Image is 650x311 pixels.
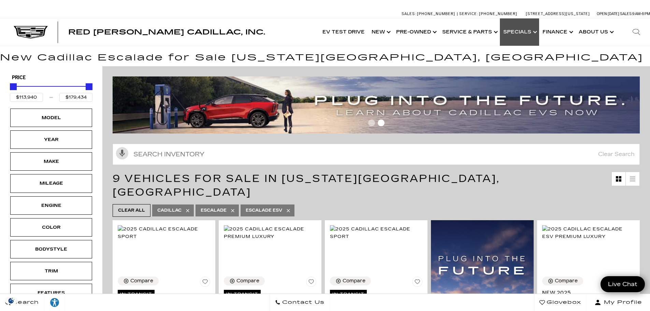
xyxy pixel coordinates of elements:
[555,278,578,284] div: Compare
[601,298,642,307] span: My Profile
[118,290,155,299] span: In Transit
[526,12,590,16] a: [STREET_ADDRESS][US_STATE]
[10,81,92,102] div: Price
[330,290,367,299] span: In Transit
[118,206,145,215] span: Clear All
[479,12,517,16] span: [PHONE_NUMBER]
[439,18,500,46] a: Service & Parts
[34,114,68,122] div: Model
[587,294,650,311] button: Open user profile menu
[620,12,632,16] span: Sales:
[113,144,640,165] input: Search Inventory
[11,298,39,307] span: Search
[10,262,92,280] div: TrimTrim
[68,28,265,36] span: Red [PERSON_NAME] Cadillac, Inc.
[3,297,19,304] section: Click to Open Cookie Consent Modal
[200,277,210,289] button: Save Vehicle
[270,294,330,311] a: Contact Us
[224,277,265,285] button: Compare Vehicle
[10,240,92,258] div: BodystyleBodystyle
[34,289,68,297] div: Features
[330,225,422,240] img: 2025 Cadillac Escalade Sport
[34,202,68,209] div: Engine
[118,225,210,240] img: 2025 Cadillac Escalade Sport
[368,119,375,126] span: Go to slide 1
[368,18,393,46] a: New
[605,280,641,288] span: Live Chat
[10,130,92,149] div: YearYear
[632,12,650,16] span: 9 AM-6 PM
[378,119,385,126] span: Go to slide 2
[601,276,645,292] a: Live Chat
[10,196,92,215] div: EngineEngine
[113,76,645,133] img: ev-blog-post-banners4
[224,225,316,240] img: 2025 Cadillac Escalade Premium Luxury
[3,297,19,304] img: Opt-Out Icon
[201,206,227,215] span: Escalade
[10,218,92,237] div: ColorColor
[10,284,92,302] div: FeaturesFeatures
[402,12,457,16] a: Sales: [PHONE_NUMBER]
[10,83,17,90] div: Minimum Price
[306,277,316,289] button: Save Vehicle
[542,225,635,240] img: 2025 Cadillac Escalade ESV Premium Luxury
[542,289,635,310] a: New 2025Cadillac Escalade ESV Premium Luxury
[34,180,68,187] div: Mileage
[34,245,68,253] div: Bodystyle
[412,277,422,289] button: Save Vehicle
[12,75,90,81] h5: Price
[44,294,65,311] a: Explore your accessibility options
[34,158,68,165] div: Make
[59,93,92,102] input: Maximum
[86,83,92,90] div: Maximum Price
[10,109,92,127] div: ModelModel
[34,136,68,143] div: Year
[10,152,92,171] div: MakeMake
[457,12,519,16] a: Service: [PHONE_NUMBER]
[542,289,630,296] span: New 2025
[14,26,48,39] img: Cadillac Dark Logo with Cadillac White Text
[500,18,539,46] a: Specials
[417,12,455,16] span: [PHONE_NUMBER]
[224,290,261,299] span: In Transit
[319,18,368,46] a: EV Test Drive
[534,294,587,311] a: Glovebox
[280,298,324,307] span: Contact Us
[116,147,128,159] svg: Click to toggle on voice search
[343,278,365,284] div: Compare
[575,18,616,46] a: About Us
[34,224,68,231] div: Color
[44,297,65,308] div: Explore your accessibility options
[545,298,581,307] span: Glovebox
[539,18,575,46] a: Finance
[157,206,182,215] span: Cadillac
[597,12,619,16] span: Open [DATE]
[118,277,159,285] button: Compare Vehicle
[402,12,416,16] span: Sales:
[330,277,371,285] button: Compare Vehicle
[68,29,265,36] a: Red [PERSON_NAME] Cadillac, Inc.
[10,93,43,102] input: Minimum
[246,206,282,215] span: Escalade ESV
[10,174,92,193] div: MileageMileage
[542,277,583,285] button: Compare Vehicle
[130,278,153,284] div: Compare
[393,18,439,46] a: Pre-Owned
[34,267,68,275] div: Trim
[236,278,259,284] div: Compare
[113,172,500,198] span: 9 Vehicles for Sale in [US_STATE][GEOGRAPHIC_DATA], [GEOGRAPHIC_DATA]
[459,12,478,16] span: Service:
